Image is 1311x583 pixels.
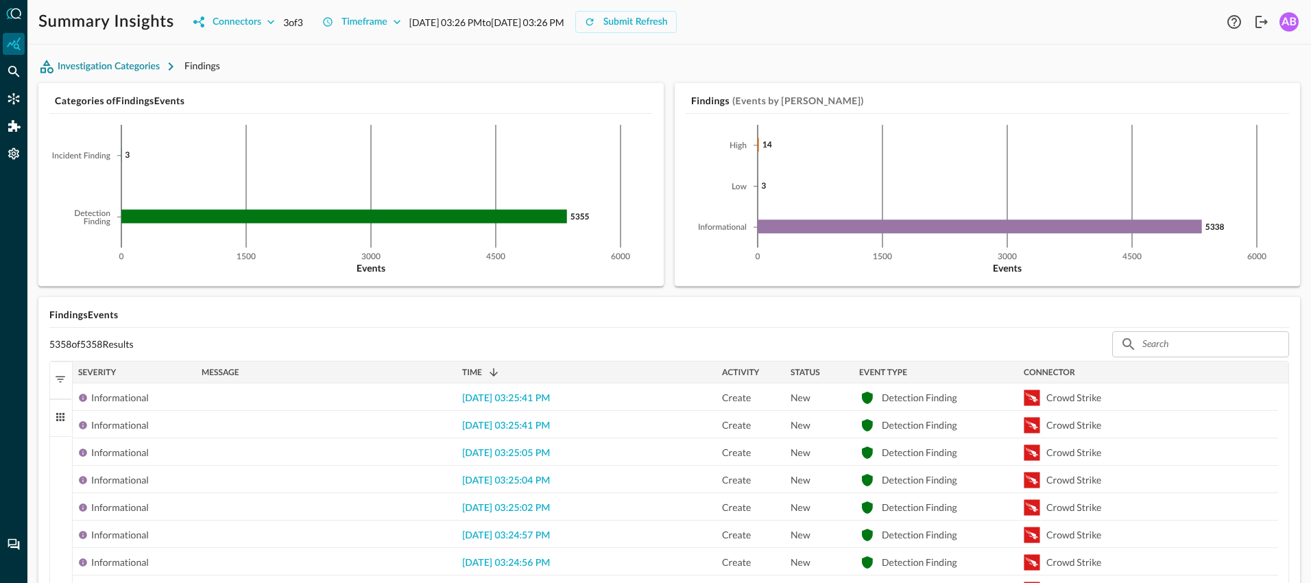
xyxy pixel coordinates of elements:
div: Detection Finding [882,549,957,576]
tspan: 5338 [1205,222,1225,232]
tspan: 6000 [611,253,630,261]
div: Detection Finding [882,439,957,466]
div: Detection Finding [882,466,957,494]
h5: Findings Events [49,308,1289,322]
span: Create [722,494,751,521]
input: Search [1142,331,1258,357]
button: Investigation Categories [38,56,184,78]
span: [DATE] 03:24:57 PM [462,531,550,540]
span: New [791,549,810,576]
h5: (Events by [PERSON_NAME]) [732,94,864,108]
tspan: 3000 [361,253,381,261]
button: Logout [1251,11,1273,33]
div: Informational [91,549,149,576]
tspan: 6000 [1247,253,1266,261]
span: Create [722,412,751,439]
div: Informational [91,384,149,412]
div: Chat [3,534,25,556]
div: Crowd Strike [1046,412,1101,439]
p: [DATE] 03:26 PM to [DATE] 03:26 PM [409,15,564,29]
svg: Crowdstrike Falcon [1024,527,1040,543]
button: Help [1223,11,1245,33]
div: Crowd Strike [1046,466,1101,494]
tspan: 3 [761,180,766,191]
div: Crowd Strike [1046,549,1101,576]
tspan: 1500 [873,253,892,261]
span: New [791,439,810,466]
div: Informational [91,412,149,439]
span: New [791,384,810,412]
span: New [791,412,810,439]
span: Create [722,521,751,549]
div: Timeframe [341,14,387,31]
svg: Crowdstrike Falcon [1024,499,1040,516]
tspan: 4500 [486,253,505,261]
tspan: 1500 [237,253,256,261]
span: Message [202,368,239,377]
span: Severity [78,368,116,377]
h5: Categories of Findings Events [55,94,653,108]
h1: Summary Insights [38,11,174,33]
span: [DATE] 03:25:02 PM [462,503,550,513]
span: [DATE] 03:25:04 PM [462,476,550,486]
div: Detection Finding [882,494,957,521]
tspan: 14 [762,139,772,150]
span: Connector [1024,368,1075,377]
span: Findings [184,60,220,71]
div: Connectors [213,14,261,31]
span: Status [791,368,820,377]
svg: Crowdstrike Falcon [1024,554,1040,571]
div: Detection Finding [882,384,957,412]
tspan: 3000 [998,253,1017,261]
tspan: 0 [119,253,124,261]
span: Create [722,549,751,576]
div: Crowd Strike [1046,384,1101,412]
tspan: 3 [125,150,130,160]
div: Addons [3,115,25,137]
tspan: 5355 [570,211,590,222]
tspan: 0 [756,253,760,261]
svg: Crowdstrike Falcon [1024,444,1040,461]
tspan: Low [732,183,747,191]
tspan: Finding [84,218,111,226]
span: [DATE] 03:25:41 PM [462,421,550,431]
div: Informational [91,521,149,549]
div: Settings [3,143,25,165]
p: 3 of 3 [283,15,303,29]
span: Event Type [859,368,907,377]
tspan: 4500 [1122,253,1142,261]
button: Connectors [185,11,283,33]
div: Crowd Strike [1046,494,1101,521]
tspan: Incident Finding [52,152,111,160]
div: Detection Finding [882,521,957,549]
span: Create [722,466,751,494]
div: Connectors [3,88,25,110]
div: AB [1279,12,1299,32]
div: Federated Search [3,60,25,82]
tspan: Events [993,262,1022,274]
span: [DATE] 03:24:56 PM [462,558,550,568]
button: Submit Refresh [575,11,677,33]
span: [DATE] 03:25:05 PM [462,449,550,458]
div: Crowd Strike [1046,521,1101,549]
span: Time [462,368,482,377]
svg: Crowdstrike Falcon [1024,472,1040,488]
div: Informational [91,439,149,466]
span: Create [722,384,751,412]
p: 5358 of 5358 Results [49,338,134,350]
span: [DATE] 03:25:41 PM [462,394,550,403]
button: Timeframe [314,11,409,33]
tspan: Detection [74,210,110,218]
div: Informational [91,466,149,494]
div: Informational [91,494,149,521]
span: New [791,466,810,494]
div: Submit Refresh [603,14,668,31]
tspan: Informational [698,224,747,232]
svg: Crowdstrike Falcon [1024,417,1040,433]
tspan: Events [357,262,385,274]
span: New [791,494,810,521]
div: Summary Insights [3,33,25,55]
h5: Findings [691,94,730,108]
span: Activity [722,368,759,377]
div: Detection Finding [882,412,957,439]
